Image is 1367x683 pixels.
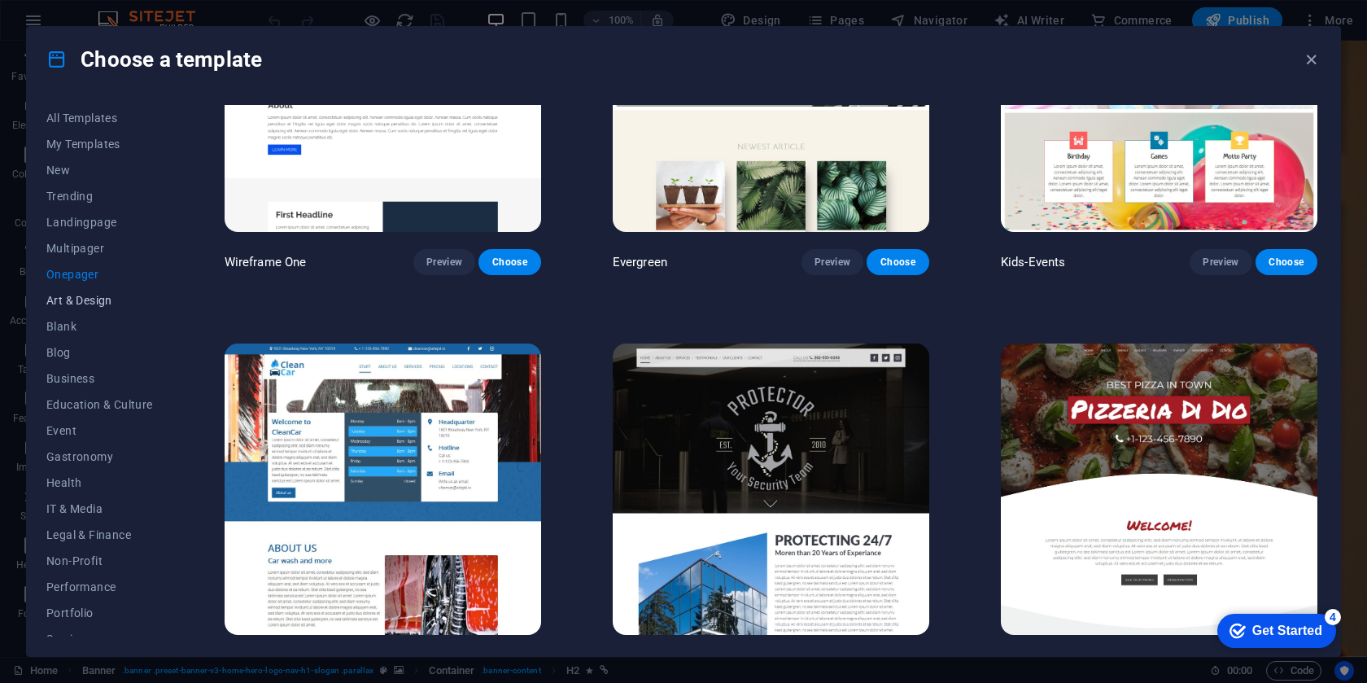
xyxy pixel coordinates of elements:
span: Event [46,424,153,437]
button: Preview [1190,249,1251,275]
button: Legal & Finance [46,522,153,548]
button: Blank [46,313,153,339]
span: Blank [46,320,153,333]
button: Multipager [46,235,153,261]
span: IT & Media [46,502,153,515]
button: Trending [46,183,153,209]
span: Preview [426,256,462,269]
img: CleanCar [225,344,541,636]
button: Event [46,418,153,444]
button: All Templates [46,105,153,131]
button: Portfolio [46,600,153,626]
button: Business [46,366,153,392]
span: Preview [815,256,850,269]
span: New [46,164,153,177]
span: Services [46,633,153,646]
span: Education & Culture [46,398,153,411]
span: My Templates [46,138,153,151]
button: Choose [1256,249,1317,275]
button: Landingpage [46,209,153,235]
p: Wireframe One [225,254,307,270]
button: Education & Culture [46,392,153,418]
button: Choose [867,249,928,275]
img: Pizzeria Di Dio [1001,344,1317,636]
span: Choose [491,256,527,269]
span: Choose [1269,256,1304,269]
div: Get Started [48,18,118,33]
span: Choose [880,256,915,269]
button: My Templates [46,131,153,157]
button: Gastronomy [46,444,153,470]
span: Health [46,476,153,489]
span: Non-Profit [46,554,153,567]
div: 4 [120,3,137,20]
span: Preview [1203,256,1238,269]
span: Multipager [46,242,153,255]
span: Business [46,372,153,385]
span: Gastronomy [46,450,153,463]
button: Non-Profit [46,548,153,574]
button: Art & Design [46,287,153,313]
button: Performance [46,574,153,600]
div: Get Started 4 items remaining, 20% complete [13,8,132,42]
button: Preview [413,249,475,275]
button: Services [46,626,153,652]
span: Trending [46,190,153,203]
p: Kids-Events [1001,254,1066,270]
button: Blog [46,339,153,366]
button: New [46,157,153,183]
span: All Templates [46,112,153,125]
span: Blog [46,346,153,359]
button: Onepager [46,261,153,287]
span: Legal & Finance [46,528,153,541]
span: Performance [46,580,153,593]
span: Portfolio [46,606,153,620]
button: Choose [478,249,540,275]
button: Health [46,470,153,496]
button: IT & Media [46,496,153,522]
img: Protector [613,344,929,636]
span: Landingpage [46,216,153,229]
span: Art & Design [46,294,153,307]
span: Onepager [46,268,153,281]
p: Evergreen [613,254,667,270]
h4: Choose a template [46,46,262,72]
button: Preview [801,249,863,275]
